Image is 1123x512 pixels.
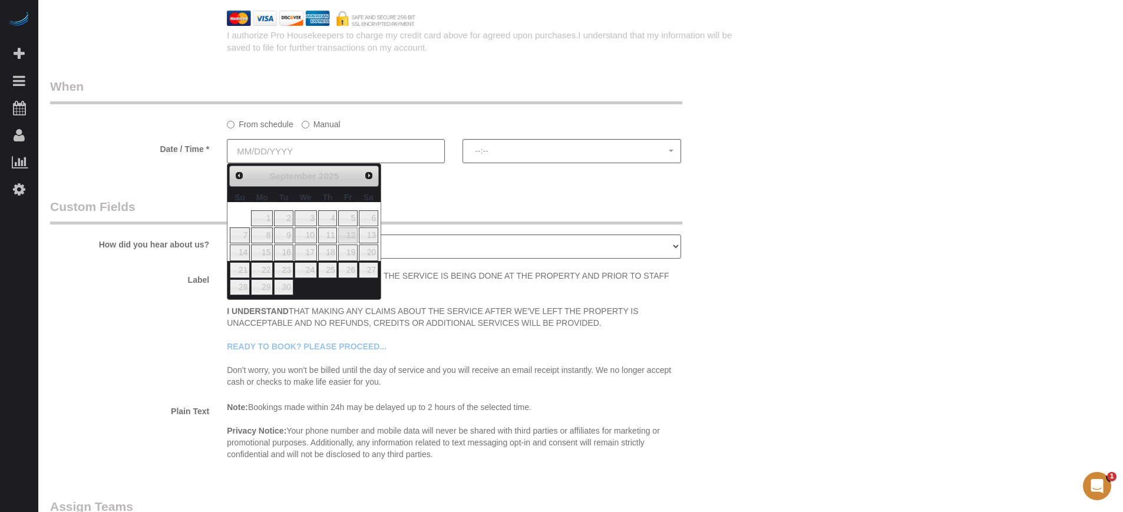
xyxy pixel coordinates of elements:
a: 24 [295,262,317,278]
strong: I UNDERSTAND [227,306,289,316]
input: Manual [302,121,309,128]
a: 25 [318,262,338,278]
span: Monday [256,193,268,202]
input: MM/DD/YYYY [227,139,445,163]
legend: When [50,78,682,104]
div: I authorize Pro Housekeepers to charge my credit card above for agreed upon purchases. [218,29,748,54]
a: 12 [338,227,357,243]
span: September [269,171,316,181]
a: 15 [251,245,273,260]
span: Saturday [364,193,374,202]
label: Manual [302,114,341,130]
a: 27 [359,262,378,278]
a: 16 [274,245,293,260]
a: 28 [230,279,250,295]
a: 11 [318,227,338,243]
a: 29 [251,279,273,295]
strong: Privacy Notice: [227,426,286,435]
span: 1 [1107,472,1117,481]
img: Automaid Logo [7,12,31,28]
legend: Custom Fields [50,198,682,224]
span: Tuesday [279,193,289,202]
label: Label [41,270,218,286]
a: 26 [338,262,357,278]
a: 23 [274,262,293,278]
label: From schedule [227,114,293,130]
a: 5 [338,210,357,226]
span: Prev [234,171,244,180]
a: 13 [359,227,378,243]
a: 4 [318,210,338,226]
span: Sunday [234,193,245,202]
a: 22 [251,262,273,278]
span: Next [364,171,374,180]
a: Next [361,167,377,184]
a: 19 [338,245,357,260]
a: 18 [318,245,338,260]
a: 7 [230,227,250,243]
label: How did you hear about us? [41,234,218,250]
a: 2 [274,210,293,226]
span: Thursday [323,193,333,202]
label: Date / Time * [41,139,218,155]
a: Prev [231,167,247,184]
a: 14 [230,245,250,260]
span: Friday [344,193,352,202]
a: 10 [295,227,317,243]
label: Plain Text [41,401,218,417]
img: credit cards [218,11,424,25]
span: 2025 [319,171,339,181]
a: 8 [251,227,273,243]
a: 3 [295,210,317,226]
p: Bookings made within 24h may be delayed up to 2 hours of the selected time. Your phone number and... [227,401,681,460]
a: 9 [274,227,293,243]
a: 30 [274,279,293,295]
strong: Note: [227,402,248,412]
span: READY TO BOOK? PLEASE PROCEED... [227,342,387,351]
a: 1 [251,210,273,226]
a: 6 [359,210,378,226]
iframe: Intercom live chat [1083,472,1111,500]
a: 17 [295,245,317,260]
a: 21 [230,262,250,278]
button: --:-- [463,139,681,163]
a: 20 [359,245,378,260]
span: --:-- [475,146,668,156]
input: From schedule [227,121,234,128]
p: WHILE THE SERVICE IS BEING DONE AT THE PROPERTY AND PRIOR TO STAFF LEAVING. THAT MAKING ANY CLAIM... [227,270,681,388]
span: Wednesday [299,193,312,202]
